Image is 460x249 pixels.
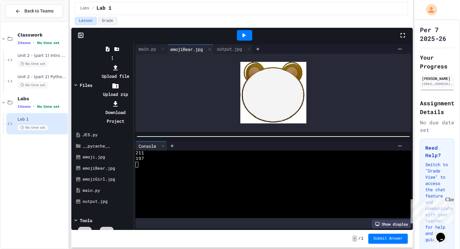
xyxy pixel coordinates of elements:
[434,224,454,243] iframe: chat widget
[167,44,214,54] div: emojiBear.jpg
[361,236,363,241] span: 1
[18,96,67,102] span: Labs
[96,5,111,12] span: Lab 1
[420,99,454,116] h2: Assignment Details
[240,62,306,123] img: 2Q==
[18,41,31,45] span: 2 items
[135,141,167,151] div: Console
[214,44,253,54] div: output.jpg
[18,74,67,80] span: Unit 2 - (part 2) Python Practice
[98,17,117,25] button: Grade
[83,187,131,194] div: main.py
[214,46,245,52] div: output.jpg
[425,162,449,243] p: Switch to "Grade View" to access the chat feature and communicate with your teacher for help and ...
[352,236,357,242] span: -
[167,46,206,52] div: emojiBear.jpg
[135,44,167,54] div: main.py
[18,82,48,88] span: No time set
[135,143,159,149] div: Console
[419,2,439,17] div: My Account
[33,40,34,45] span: •
[420,53,454,71] h2: Your Progress
[83,176,131,182] div: emojiGirl.jpg
[18,117,67,122] span: Lab 1
[80,217,92,224] div: Tools
[83,165,131,172] div: emojiBear.jpg
[80,82,92,88] div: Files
[80,6,89,11] span: Labs
[425,144,449,159] h3: Need Help?
[408,197,454,223] iframe: chat widget
[135,46,159,52] div: main.py
[99,63,132,81] li: Upload file
[18,53,67,58] span: Unit 2 - (part 1) Intro to Python
[83,154,131,160] div: emoji.jpg
[99,81,132,99] li: Upload zip
[18,105,31,109] span: 1 items
[83,143,131,149] div: __pycache__
[37,41,59,45] span: No time set
[75,17,96,25] button: Lesson
[83,132,131,138] div: JES.py
[358,236,360,241] span: /
[422,82,452,86] div: [EMAIL_ADDRESS][DOMAIN_NAME]
[33,104,34,109] span: •
[99,99,132,126] li: Download Project
[18,32,67,38] span: Classwork
[37,105,59,109] span: No time set
[420,119,454,134] div: No due date set
[6,4,63,18] button: Back to Teams
[422,76,452,81] div: [PERSON_NAME]
[368,234,408,244] button: Submit Answer
[3,2,43,40] div: Chat with us now!Close
[372,220,411,228] div: Show display
[420,25,454,43] h1: Per 7 2025-26
[135,151,144,156] span: 211
[83,198,131,205] div: output.jpg
[92,6,94,11] span: /
[373,236,403,241] span: Submit Answer
[18,125,48,131] span: No time set
[24,8,54,14] span: Back to Teams
[135,156,144,162] span: 197
[18,61,48,67] span: No time set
